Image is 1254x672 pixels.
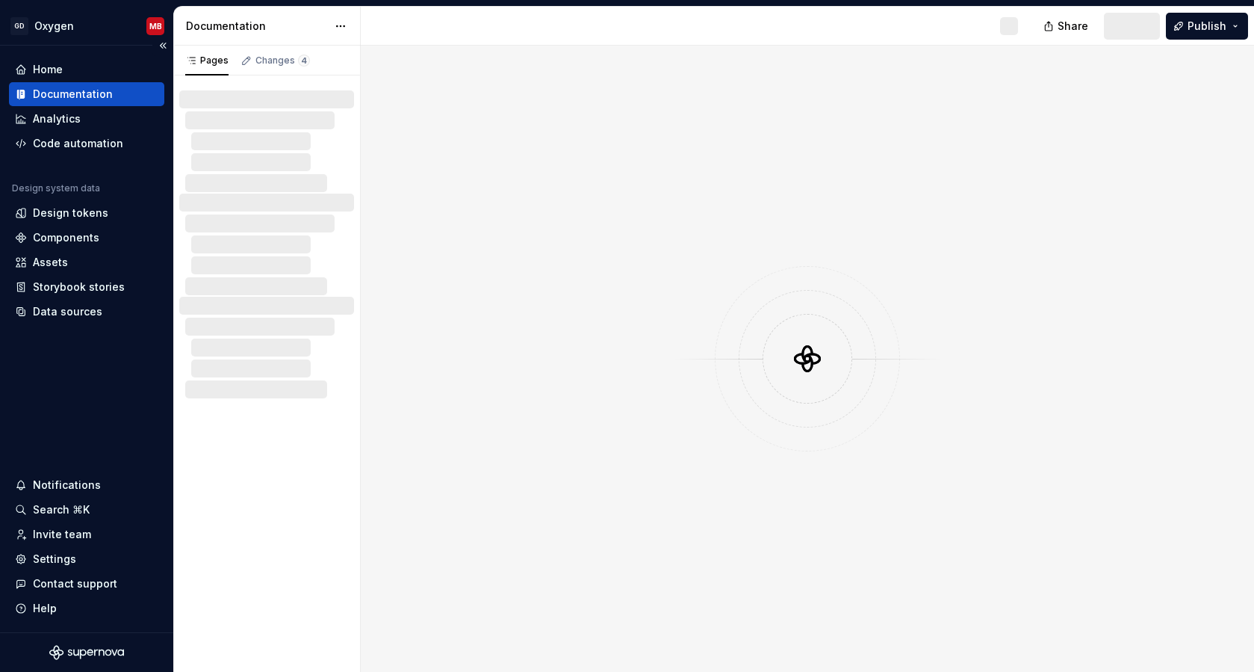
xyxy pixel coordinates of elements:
[33,255,68,270] div: Assets
[49,645,124,660] svg: Supernova Logo
[1188,19,1226,34] span: Publish
[9,523,164,546] a: Invite team
[33,230,99,245] div: Components
[185,55,229,67] div: Pages
[33,527,91,542] div: Invite team
[33,111,81,126] div: Analytics
[186,19,327,34] div: Documentation
[10,17,28,35] div: GD
[9,107,164,131] a: Analytics
[33,601,57,616] div: Help
[33,136,123,151] div: Code automation
[33,552,76,567] div: Settings
[33,206,108,221] div: Design tokens
[9,498,164,522] button: Search ⌘K
[33,502,90,517] div: Search ⌘K
[33,280,125,295] div: Storybook stories
[9,275,164,299] a: Storybook stories
[9,597,164,620] button: Help
[9,250,164,274] a: Assets
[9,201,164,225] a: Design tokens
[9,58,164,81] a: Home
[9,132,164,155] a: Code automation
[298,55,310,67] span: 4
[9,547,164,571] a: Settings
[9,226,164,250] a: Components
[9,300,164,324] a: Data sources
[33,478,101,493] div: Notifications
[33,576,117,591] div: Contact support
[34,19,74,34] div: Oxygen
[12,182,100,194] div: Design system data
[9,473,164,497] button: Notifications
[9,82,164,106] a: Documentation
[33,62,63,77] div: Home
[255,55,310,67] div: Changes
[1036,13,1098,40] button: Share
[33,304,102,319] div: Data sources
[1058,19,1088,34] span: Share
[33,87,113,102] div: Documentation
[9,572,164,596] button: Contact support
[1166,13,1248,40] button: Publish
[149,20,162,32] div: MB
[3,10,170,42] button: GDOxygenMB
[152,35,173,56] button: Collapse sidebar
